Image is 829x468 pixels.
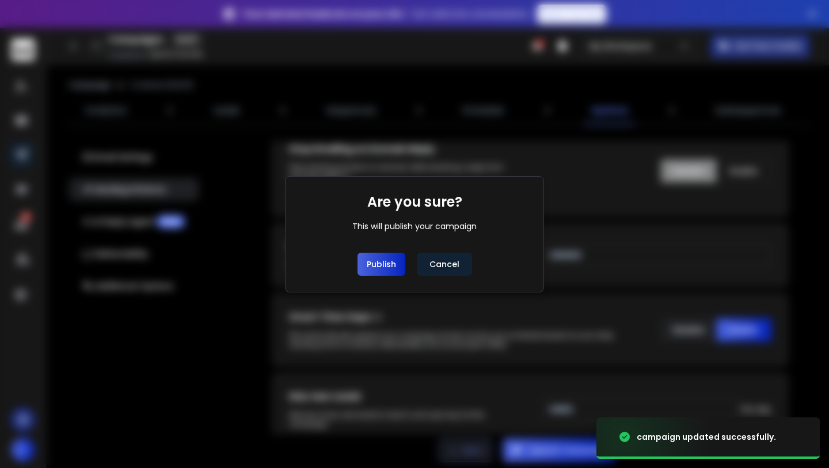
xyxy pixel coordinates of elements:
button: Publish [358,253,405,276]
div: This will publish your campaign [352,220,477,232]
h1: Are you sure? [367,193,462,211]
button: Cancel [417,253,472,276]
div: campaign updated successfully. [637,431,776,443]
